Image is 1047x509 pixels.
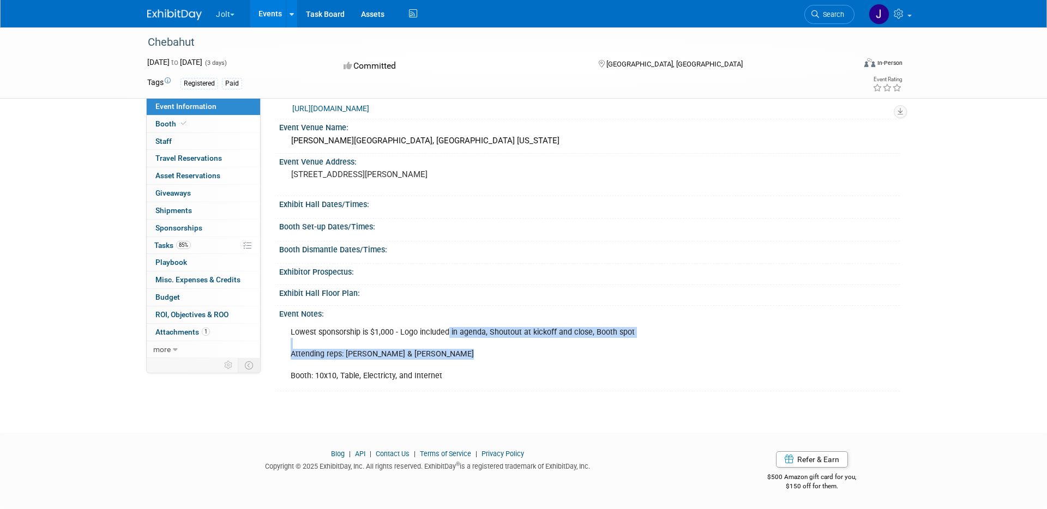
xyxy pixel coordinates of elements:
[279,196,900,210] div: Exhibit Hall Dates/Times:
[147,58,202,66] span: [DATE] [DATE]
[147,98,260,115] a: Event Information
[872,77,902,82] div: Event Rating
[155,206,192,215] span: Shipments
[155,293,180,301] span: Budget
[367,450,374,458] span: |
[147,341,260,358] a: more
[147,202,260,219] a: Shipments
[155,223,202,232] span: Sponsorships
[147,185,260,202] a: Giveaways
[147,289,260,306] a: Budget
[291,169,526,179] pre: [STREET_ADDRESS][PERSON_NAME]
[804,5,855,24] a: Search
[155,137,172,146] span: Staff
[147,116,260,132] a: Booth
[279,154,900,167] div: Event Venue Address:
[147,220,260,237] a: Sponsorships
[144,33,838,52] div: Chebahut
[147,9,202,20] img: ExhibitDay
[155,258,187,266] span: Playbook
[155,275,240,284] span: Misc. Expenses & Credits
[473,450,480,458] span: |
[222,78,242,89] div: Paid
[355,450,365,458] a: API
[869,4,889,25] img: Jeshua Anderson
[155,154,222,162] span: Travel Reservations
[864,58,875,67] img: Format-Inperson.png
[287,132,892,149] div: [PERSON_NAME][GEOGRAPHIC_DATA], [GEOGRAPHIC_DATA] [US_STATE]
[331,450,345,458] a: Blog
[724,465,900,490] div: $500 Amazon gift card for you,
[346,450,353,458] span: |
[147,324,260,341] a: Attachments1
[204,59,227,66] span: (3 days)
[340,57,581,76] div: Committed
[147,254,260,271] a: Playbook
[155,310,228,319] span: ROI, Objectives & ROO
[279,219,900,232] div: Booth Set-up Dates/Times:
[147,306,260,323] a: ROI, Objectives & ROO
[279,285,900,299] div: Exhibit Hall Floor Plan:
[411,450,418,458] span: |
[154,241,191,250] span: Tasks
[181,120,186,126] i: Booth reservation complete
[155,102,216,111] span: Event Information
[147,167,260,184] a: Asset Reservations
[283,322,779,387] div: Lowest sponsorship is $1,000 - Logo included in agenda, Shoutout at kickoff and close, Booth spot...
[819,10,844,19] span: Search
[606,60,743,68] span: [GEOGRAPHIC_DATA], [GEOGRAPHIC_DATA]
[482,450,524,458] a: Privacy Policy
[279,306,900,319] div: Event Notes:
[292,104,369,113] a: [URL][DOMAIN_NAME]
[155,119,189,128] span: Booth
[776,451,848,468] a: Refer & Earn
[147,133,260,150] a: Staff
[877,59,902,67] div: In-Person
[790,57,902,73] div: Event Format
[176,241,191,249] span: 85%
[202,328,210,336] span: 1
[153,345,171,354] span: more
[155,189,191,197] span: Giveaways
[155,328,210,336] span: Attachments
[147,237,260,254] a: Tasks85%
[420,450,471,458] a: Terms of Service
[147,150,260,167] a: Travel Reservations
[279,264,900,277] div: Exhibitor Prospectus:
[147,271,260,288] a: Misc. Expenses & Credits
[147,459,708,471] div: Copyright © 2025 ExhibitDay, Inc. All rights reserved. ExhibitDay is a registered trademark of Ex...
[279,241,900,255] div: Booth Dismantle Dates/Times:
[456,461,460,467] sup: ®
[170,58,180,66] span: to
[155,171,220,180] span: Asset Reservations
[147,77,171,89] td: Tags
[238,358,261,372] td: Toggle Event Tabs
[219,358,238,372] td: Personalize Event Tab Strip
[724,482,900,491] div: $150 off for them.
[279,119,900,133] div: Event Venue Name:
[180,78,218,89] div: Registered
[376,450,410,458] a: Contact Us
